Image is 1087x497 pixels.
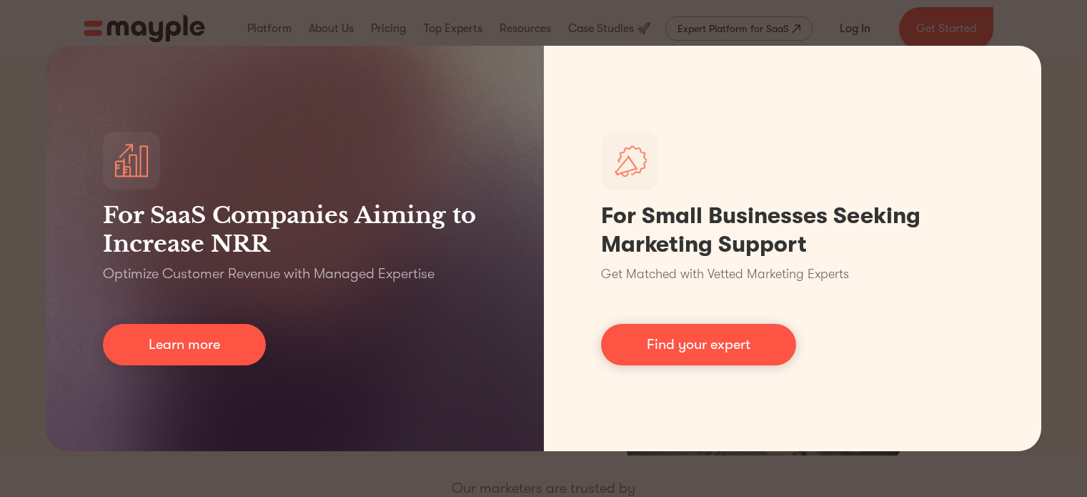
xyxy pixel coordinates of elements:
p: Optimize Customer Revenue with Managed Expertise [103,264,435,284]
p: Get Matched with Vetted Marketing Experts [601,265,849,284]
h3: For SaaS Companies Aiming to Increase NRR [103,201,487,258]
a: Learn more [103,324,266,365]
h1: For Small Businesses Seeking Marketing Support [601,202,985,259]
a: Find your expert [601,324,796,365]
